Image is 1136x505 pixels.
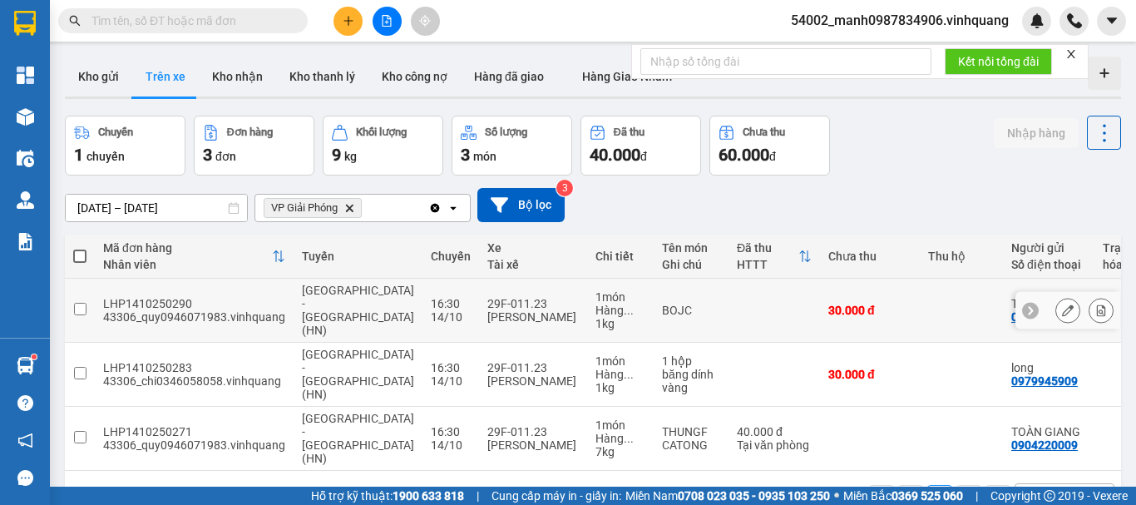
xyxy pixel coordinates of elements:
[302,348,414,401] span: [GEOGRAPHIC_DATA] - [GEOGRAPHIC_DATA] (HN)
[333,7,363,36] button: plus
[769,150,776,163] span: đ
[199,57,276,97] button: Kho nhận
[431,310,471,324] div: 14/10
[595,381,645,394] div: 1 kg
[194,116,314,176] button: Đơn hàng3đơn
[1065,48,1077,60] span: close
[624,432,634,445] span: ...
[311,487,464,505] span: Hỗ trợ kỹ thuật:
[103,310,285,324] div: 43306_quy0946071983.vinhquang
[17,357,34,374] img: warehouse-icon
[103,361,285,374] div: LHP1410250283
[1011,438,1078,452] div: 0904220009
[640,150,647,163] span: đ
[227,126,273,138] div: Đơn hàng
[323,116,443,176] button: Khối lượng9kg
[556,180,573,196] sup: 3
[86,150,125,163] span: chuyến
[66,195,247,221] input: Select a date range.
[431,374,471,388] div: 14/10
[65,57,132,97] button: Kho gửi
[431,297,471,310] div: 16:30
[103,425,285,438] div: LHP1410250271
[662,354,720,394] div: 1 hộp băng dính vàng
[103,297,285,310] div: LHP1410250290
[678,489,830,503] strong: 0708 023 035 - 0935 103 250
[65,116,185,176] button: Chuyến1chuyến
[373,7,402,36] button: file-add
[452,116,572,176] button: Số lượng3món
[737,241,798,255] div: Đã thu
[32,354,37,359] sup: 1
[344,203,354,213] svg: Delete
[17,108,34,126] img: warehouse-icon
[1044,490,1055,502] span: copyright
[624,304,634,317] span: ...
[945,48,1052,75] button: Kết nối tổng đài
[828,250,911,263] div: Chưa thu
[1011,310,1078,324] div: 0988529999
[98,126,133,138] div: Chuyến
[368,57,461,97] button: Kho công nợ
[625,487,830,505] span: Miền Nam
[428,201,442,215] svg: Clear all
[215,150,236,163] span: đơn
[1011,425,1086,438] div: TOÀN GIANG
[487,425,579,438] div: 29F-011.23
[356,126,407,138] div: Khối lượng
[595,368,645,381] div: Hàng thông thường
[595,317,645,330] div: 1 kg
[17,150,34,167] img: warehouse-icon
[595,250,645,263] div: Chi tiết
[491,487,621,505] span: Cung cấp máy in - giấy in:
[662,304,720,317] div: BOJC
[595,290,645,304] div: 1 món
[1030,13,1045,28] img: icon-new-feature
[17,470,33,486] span: message
[1104,13,1119,28] span: caret-down
[461,57,557,97] button: Hàng đã giao
[595,304,645,317] div: Hàng thông thường
[132,57,199,97] button: Trên xe
[928,250,995,263] div: Thu hộ
[17,67,34,84] img: dashboard-icon
[994,118,1079,148] button: Nhập hàng
[892,489,963,503] strong: 0369 525 060
[1011,374,1078,388] div: 0979945909
[91,12,288,30] input: Tìm tên, số ĐT hoặc mã đơn
[103,258,272,271] div: Nhân viên
[1011,258,1086,271] div: Số điện thoại
[487,241,579,255] div: Xe
[1011,241,1086,255] div: Người gửi
[595,432,645,445] div: Hàng thông thường
[17,191,34,209] img: warehouse-icon
[1067,13,1082,28] img: phone-icon
[958,52,1039,71] span: Kết nối tổng đài
[431,425,471,438] div: 16:30
[1011,297,1086,310] div: THÌN
[431,438,471,452] div: 14/10
[487,438,579,452] div: [PERSON_NAME]
[662,241,720,255] div: Tên món
[103,241,272,255] div: Mã đơn hàng
[344,150,357,163] span: kg
[640,48,931,75] input: Nhập số tổng đài
[17,233,34,250] img: solution-icon
[662,258,720,271] div: Ghi chú
[271,201,338,215] span: VP Giải Phóng
[778,10,1022,31] span: 54002_manh0987834906.vinhquang
[737,258,798,271] div: HTTT
[729,235,820,279] th: Toggle SortBy
[393,489,464,503] strong: 1900 633 818
[69,15,81,27] span: search
[737,425,812,438] div: 40.000 đ
[431,250,471,263] div: Chuyến
[614,126,645,138] div: Đã thu
[624,368,634,381] span: ...
[302,284,414,337] span: [GEOGRAPHIC_DATA] - [GEOGRAPHIC_DATA] (HN)
[487,258,579,271] div: Tài xế
[477,487,479,505] span: |
[1011,361,1086,374] div: long
[103,374,285,388] div: 43306_chi0346058058.vinhquang
[103,438,285,452] div: 43306_quy0946071983.vinhquang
